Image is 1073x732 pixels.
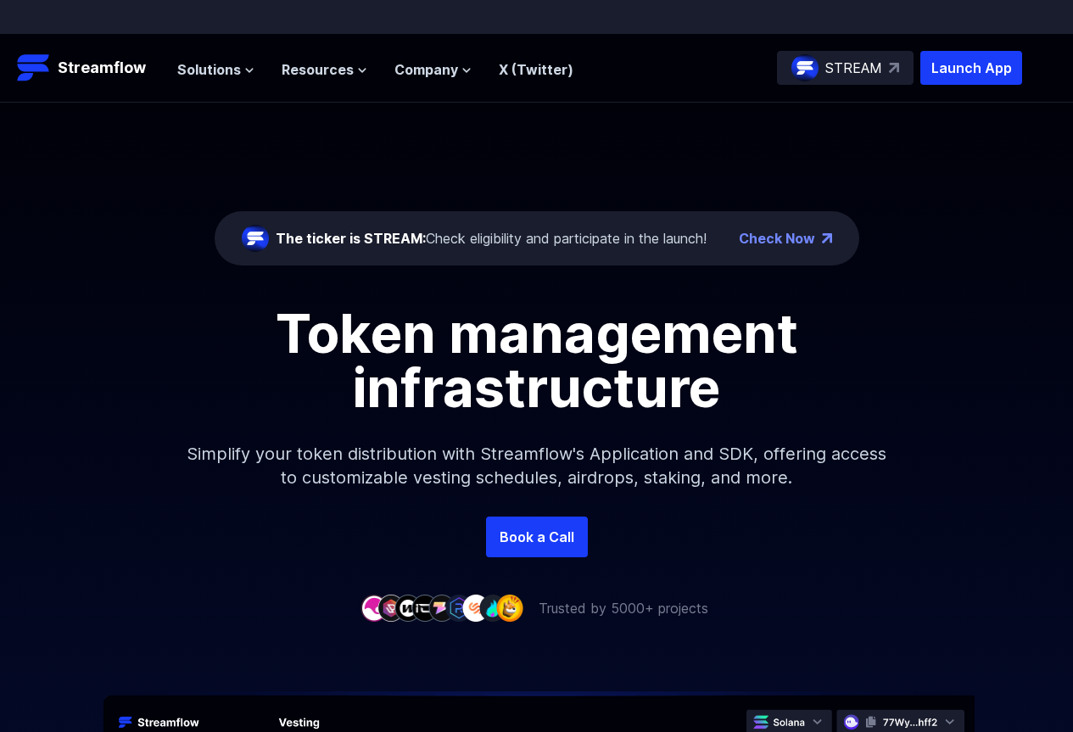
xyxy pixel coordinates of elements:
a: Check Now [739,228,815,249]
img: company-7 [462,595,489,621]
button: Resources [282,59,367,80]
img: company-5 [428,595,455,621]
p: Simplify your token distribution with Streamflow's Application and SDK, offering access to custom... [172,415,902,517]
img: company-9 [496,595,523,621]
p: Streamflow [58,56,146,80]
span: Company [394,59,458,80]
img: top-right-arrow.png [822,233,832,243]
p: STREAM [825,58,882,78]
p: Trusted by 5000+ projects [539,598,708,618]
img: company-4 [411,595,439,621]
div: Check eligibility and participate in the launch! [276,228,707,249]
a: X (Twitter) [499,61,573,78]
a: Book a Call [486,517,588,557]
span: Resources [282,59,354,80]
h1: Token management infrastructure [155,306,919,415]
img: company-3 [394,595,422,621]
img: top-right-arrow.svg [889,63,899,73]
img: streamflow-logo-circle.png [242,225,269,252]
button: Solutions [177,59,254,80]
a: STREAM [777,51,914,85]
span: The ticker is STREAM: [276,230,426,247]
img: company-8 [479,595,506,621]
img: company-2 [377,595,405,621]
img: company-6 [445,595,472,621]
a: Streamflow [17,51,160,85]
button: Company [394,59,472,80]
span: Solutions [177,59,241,80]
img: streamflow-logo-circle.png [791,54,819,81]
img: Streamflow Logo [17,51,51,85]
button: Launch App [920,51,1022,85]
img: company-1 [360,595,388,621]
